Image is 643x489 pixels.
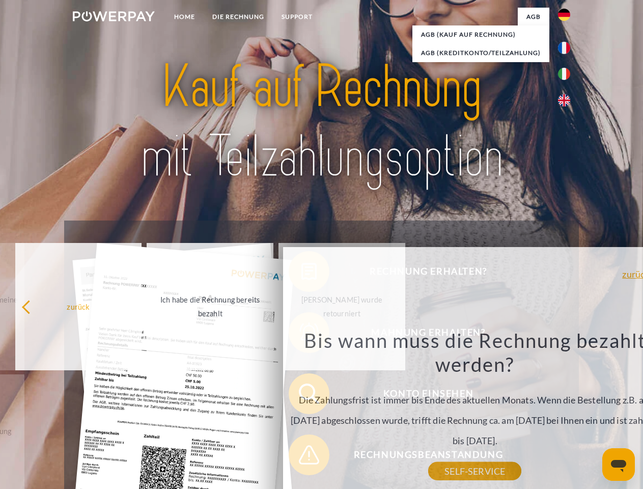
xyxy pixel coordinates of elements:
a: DIE RECHNUNG [204,8,273,26]
div: zurück [21,300,136,313]
img: it [558,68,570,80]
a: agb [518,8,549,26]
img: de [558,9,570,21]
img: title-powerpay_de.svg [97,49,546,195]
a: SUPPORT [273,8,321,26]
a: AGB (Kauf auf Rechnung) [412,25,549,44]
img: en [558,94,570,106]
a: Home [165,8,204,26]
a: SELF-SERVICE [428,462,521,480]
a: AGB (Kreditkonto/Teilzahlung) [412,44,549,62]
div: Ich habe die Rechnung bereits bezahlt [153,293,267,320]
img: logo-powerpay-white.svg [73,11,155,21]
img: fr [558,42,570,54]
iframe: Schaltfläche zum Öffnen des Messaging-Fensters [602,448,635,481]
